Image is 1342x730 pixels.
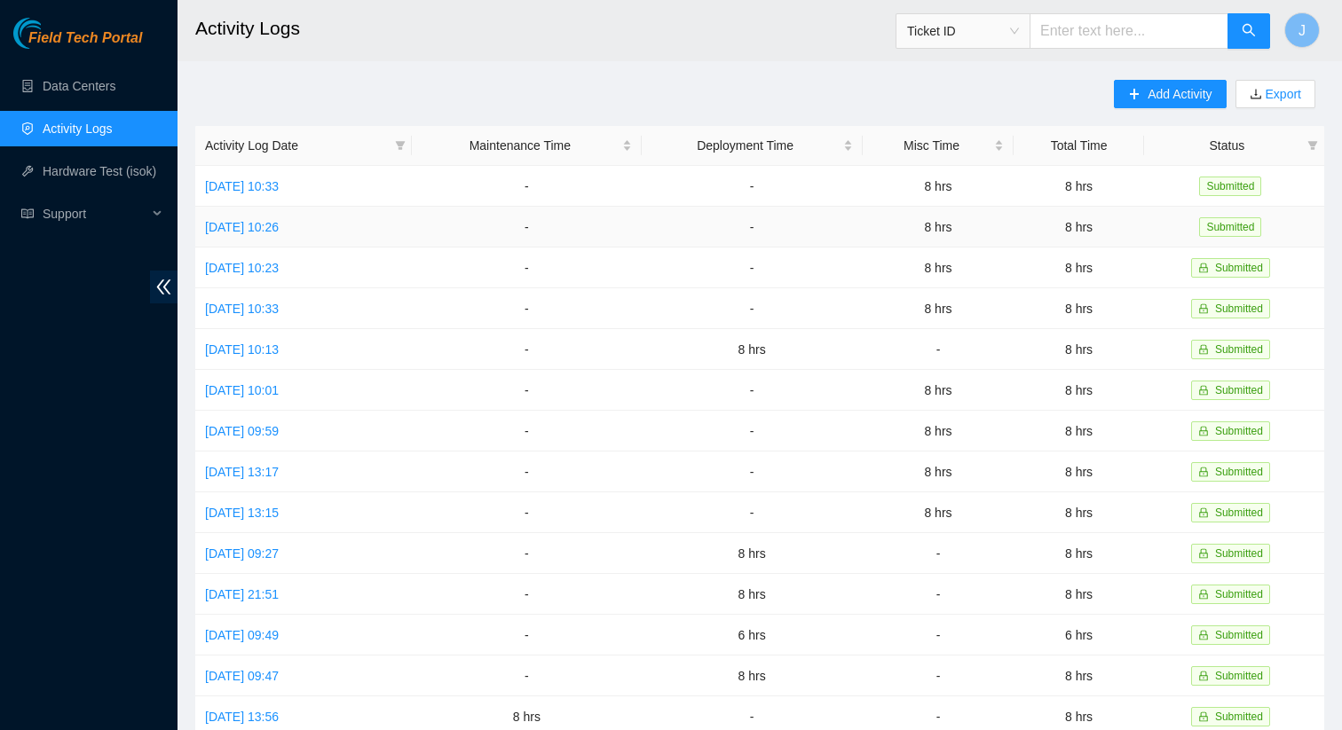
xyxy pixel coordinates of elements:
[863,207,1014,247] td: 8 hrs
[205,669,279,683] a: [DATE] 09:47
[863,655,1014,696] td: -
[1014,288,1143,329] td: 8 hrs
[863,288,1014,329] td: 8 hrs
[642,615,863,655] td: 6 hrs
[1128,88,1141,102] span: plus
[863,166,1014,207] td: 8 hrs
[205,506,279,520] a: [DATE] 13:15
[642,533,863,574] td: 8 hrs
[1215,262,1263,274] span: Submitted
[43,122,113,136] a: Activity Logs
[863,247,1014,288] td: 8 hrs
[1014,207,1143,247] td: 8 hrs
[205,465,279,479] a: [DATE] 13:17
[1154,136,1300,155] span: Status
[1014,574,1143,615] td: 8 hrs
[642,288,863,329] td: -
[1215,670,1263,682] span: Submitted
[1215,547,1263,560] span: Submitted
[205,628,279,642] a: [DATE] 09:49
[863,451,1014,492] td: 8 hrs
[642,655,863,696] td: 8 hrs
[1215,588,1263,600] span: Submitted
[412,574,641,615] td: -
[1014,411,1143,451] td: 8 hrs
[863,329,1014,370] td: -
[1014,370,1143,411] td: 8 hrs
[642,492,863,533] td: -
[13,32,142,55] a: Akamai TechnologiesField Tech Portal
[205,220,279,234] a: [DATE] 10:26
[412,247,641,288] td: -
[412,615,641,655] td: -
[1014,451,1143,492] td: 8 hrs
[13,18,90,49] img: Akamai Technologies
[205,710,279,724] a: [DATE] 13:56
[863,533,1014,574] td: -
[21,208,34,220] span: read
[205,261,279,275] a: [DATE] 10:23
[1198,263,1209,273] span: lock
[395,140,406,151] span: filter
[205,424,279,438] a: [DATE] 09:59
[1304,132,1322,159] span: filter
[1030,13,1228,49] input: Enter text here...
[1215,466,1263,478] span: Submitted
[1199,177,1261,196] span: Submitted
[1215,343,1263,356] span: Submitted
[642,451,863,492] td: -
[412,655,641,696] td: -
[1014,533,1143,574] td: 8 hrs
[412,166,641,207] td: -
[642,207,863,247] td: -
[1215,710,1263,723] span: Submitted
[412,329,641,370] td: -
[1215,506,1263,519] span: Submitted
[205,546,279,561] a: [DATE] 09:27
[412,451,641,492] td: -
[1014,655,1143,696] td: 8 hrs
[1198,426,1209,436] span: lock
[1114,80,1226,108] button: plusAdd Activity
[205,302,279,316] a: [DATE] 10:33
[28,30,142,47] span: Field Tech Portal
[391,132,409,159] span: filter
[642,329,863,370] td: 8 hrs
[1198,385,1209,396] span: lock
[412,411,641,451] td: -
[1014,126,1143,166] th: Total Time
[43,79,115,93] a: Data Centers
[1014,166,1143,207] td: 8 hrs
[412,533,641,574] td: -
[150,271,178,303] span: double-left
[1235,80,1315,108] button: downloadExport
[1215,425,1263,437] span: Submitted
[1198,467,1209,477] span: lock
[907,18,1019,44] span: Ticket ID
[1014,615,1143,655] td: 6 hrs
[205,383,279,397] a: [DATE] 10:01
[412,492,641,533] td: -
[642,247,863,288] td: -
[1198,589,1209,600] span: lock
[1284,12,1320,48] button: J
[1198,671,1209,681] span: lock
[412,207,641,247] td: -
[1198,630,1209,640] span: lock
[1242,23,1256,40] span: search
[205,179,279,193] a: [DATE] 10:33
[1215,629,1263,641] span: Submitted
[412,288,641,329] td: -
[642,574,863,615] td: 8 hrs
[1228,13,1270,49] button: search
[1148,84,1212,104] span: Add Activity
[1198,711,1209,722] span: lock
[205,342,279,357] a: [DATE] 10:13
[43,164,156,178] a: Hardware Test (isok)
[1198,548,1209,559] span: lock
[1262,87,1301,101] a: Export
[1215,302,1263,315] span: Submitted
[1198,344,1209,355] span: lock
[1198,507,1209,518] span: lock
[1198,303,1209,314] span: lock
